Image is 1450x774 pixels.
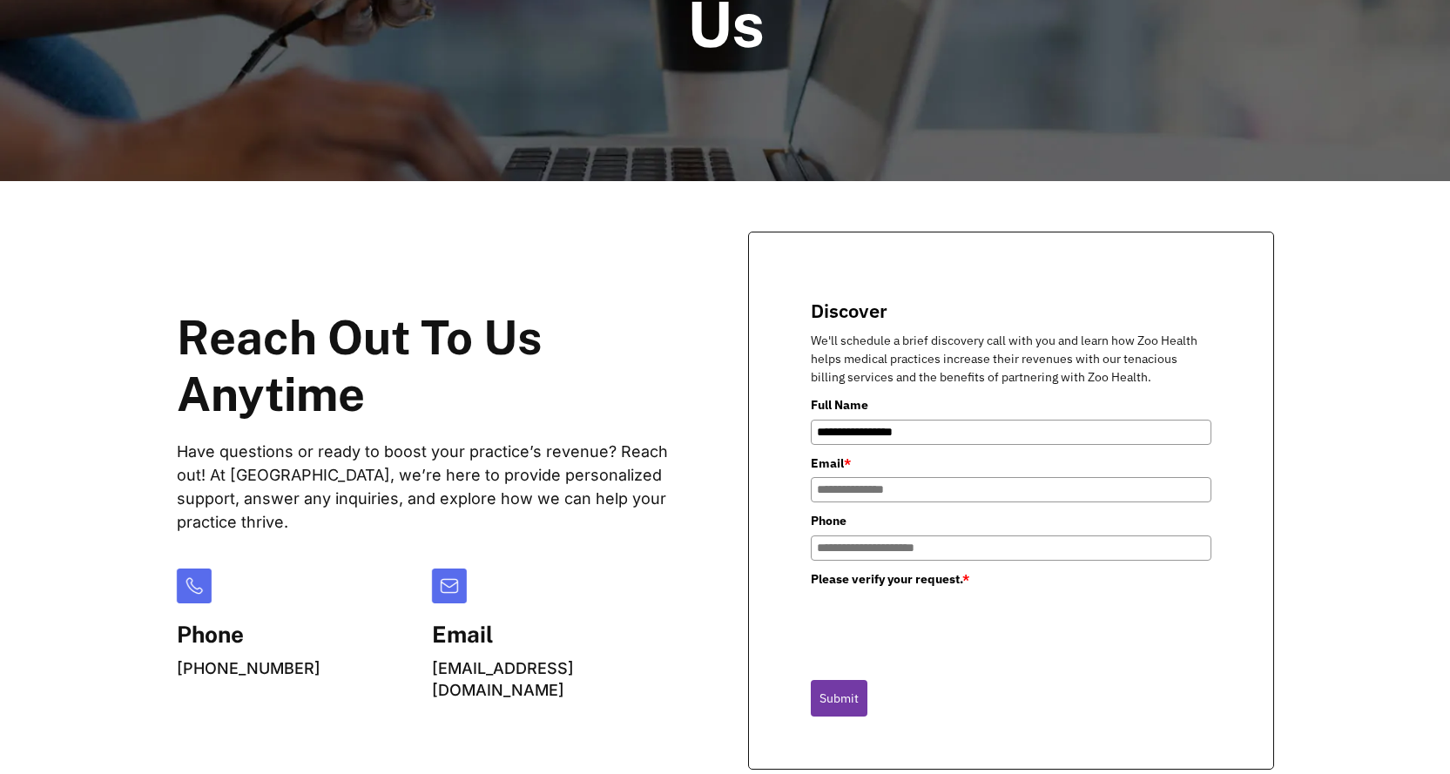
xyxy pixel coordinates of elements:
label: Please verify your request. [811,569,1211,589]
h5: Email [432,621,673,648]
label: Full Name [811,395,1211,414]
h2: Reach Out To Us Anytime [177,310,674,423]
label: Email [811,454,1211,473]
p: We'll schedule a brief discovery call with you and learn how Zoo Health helps medical practices i... [811,332,1211,387]
title: Discover [811,298,1211,323]
p: Have questions or ready to boost your practice’s revenue? Reach out! At [GEOGRAPHIC_DATA], we’re ... [177,440,674,534]
label: Phone [811,511,1211,530]
a: [PHONE_NUMBER] [177,659,320,677]
a: [EMAIL_ADDRESS][DOMAIN_NAME] [432,659,574,699]
h5: Phone [177,621,320,648]
iframe: reCAPTCHA [811,593,1076,661]
button: Submit [811,680,867,717]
